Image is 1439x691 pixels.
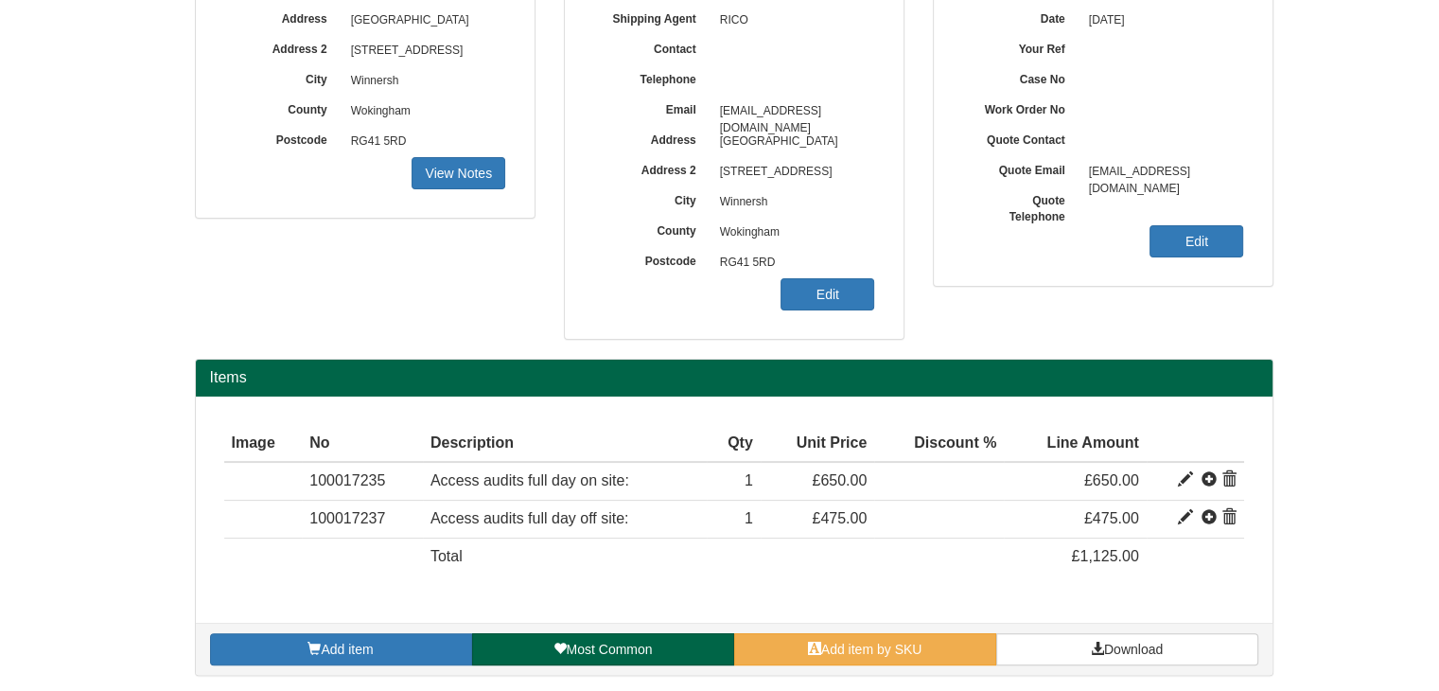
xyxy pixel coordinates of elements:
th: Description [423,425,707,463]
th: Discount % [874,425,1004,463]
span: Add item by SKU [821,642,922,657]
label: Date [962,6,1079,27]
span: £650.00 [1084,472,1139,488]
label: Your Ref [962,36,1079,58]
span: £650.00 [812,472,867,488]
span: Access audits full day on site: [430,472,629,488]
span: RICO [711,6,875,36]
span: Wokingham [711,218,875,248]
a: Edit [1149,225,1243,257]
label: Postcode [224,127,342,149]
label: Quote Telephone [962,187,1079,225]
span: Winnersh [342,66,506,97]
th: Unit Price [761,425,875,463]
label: Contact [593,36,711,58]
label: Email [593,97,711,118]
span: [STREET_ADDRESS] [711,157,875,187]
h2: Items [210,369,1258,386]
td: 100017235 [302,462,423,500]
label: Address 2 [224,36,342,58]
span: [EMAIL_ADDRESS][DOMAIN_NAME] [1079,157,1244,187]
label: Postcode [593,248,711,270]
span: £475.00 [812,510,867,526]
label: Case No [962,66,1079,88]
span: £1,125.00 [1071,548,1138,564]
label: City [593,187,711,209]
label: Address 2 [593,157,711,179]
span: 1 [745,472,753,488]
span: [GEOGRAPHIC_DATA] [711,127,875,157]
span: Download [1104,642,1163,657]
label: Address [224,6,342,27]
th: Qty [707,425,761,463]
label: County [224,97,342,118]
span: [EMAIL_ADDRESS][DOMAIN_NAME] [711,97,875,127]
label: City [224,66,342,88]
th: No [302,425,423,463]
span: £475.00 [1084,510,1139,526]
label: Shipping Agent [593,6,711,27]
td: 100017237 [302,501,423,539]
label: Work Order No [962,97,1079,118]
span: Most Common [566,642,652,657]
td: Total [423,539,707,576]
span: RG41 5RD [342,127,506,157]
th: Image [224,425,303,463]
label: Quote Email [962,157,1079,179]
label: Telephone [593,66,711,88]
a: Download [996,633,1258,665]
span: [STREET_ADDRESS] [342,36,506,66]
span: RG41 5RD [711,248,875,278]
label: Quote Contact [962,127,1079,149]
span: Add item [321,642,373,657]
th: Line Amount [1004,425,1146,463]
span: Wokingham [342,97,506,127]
span: 1 [745,510,753,526]
a: View Notes [412,157,505,189]
a: Edit [781,278,874,310]
label: Address [593,127,711,149]
span: Winnersh [711,187,875,218]
span: Access audits full day off site: [430,510,629,526]
label: County [593,218,711,239]
span: [GEOGRAPHIC_DATA] [342,6,506,36]
span: [DATE] [1079,6,1244,36]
